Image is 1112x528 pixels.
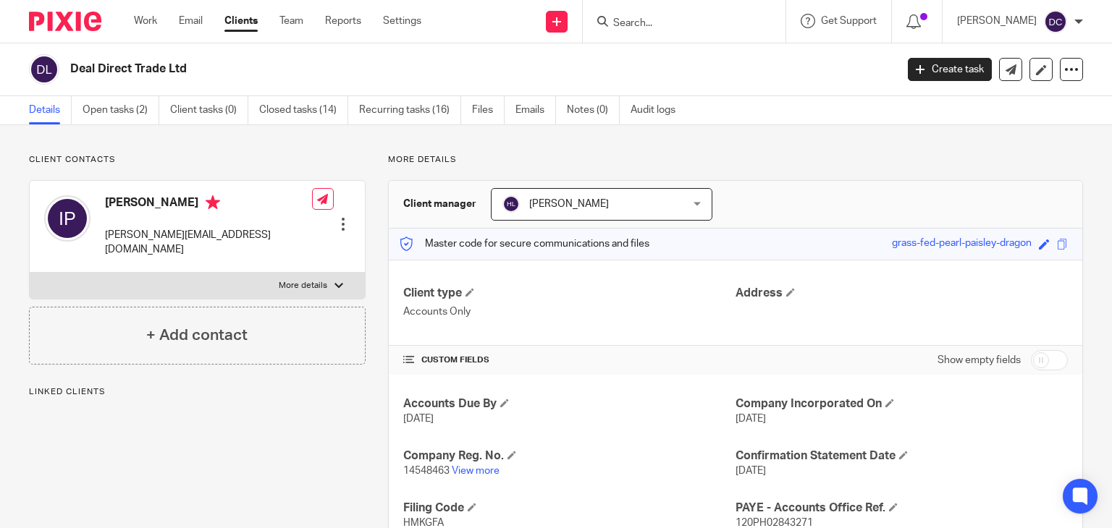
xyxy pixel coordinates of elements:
[70,61,723,77] h2: Deal Direct Trade Ltd
[29,54,59,85] img: svg%3E
[388,154,1083,166] p: More details
[29,12,101,31] img: Pixie
[1044,10,1067,33] img: svg%3E
[403,305,736,319] p: Accounts Only
[403,501,736,516] h4: Filing Code
[403,197,476,211] h3: Client manager
[359,96,461,124] a: Recurring tasks (16)
[736,518,813,528] span: 120PH02843271
[736,448,1068,464] h4: Confirmation Statement Date
[736,466,766,476] span: [DATE]
[29,386,366,398] p: Linked clients
[821,16,877,26] span: Get Support
[400,237,649,251] p: Master code for secure communications and files
[206,195,220,210] i: Primary
[631,96,686,124] a: Audit logs
[325,14,361,28] a: Reports
[736,414,766,424] span: [DATE]
[403,396,736,412] h4: Accounts Due By
[403,448,736,464] h4: Company Reg. No.
[383,14,421,28] a: Settings
[29,154,366,166] p: Client contacts
[529,199,609,209] span: [PERSON_NAME]
[179,14,203,28] a: Email
[170,96,248,124] a: Client tasks (0)
[502,195,520,213] img: svg%3E
[515,96,556,124] a: Emails
[403,414,434,424] span: [DATE]
[403,286,736,301] h4: Client type
[279,14,303,28] a: Team
[957,14,1037,28] p: [PERSON_NAME]
[105,195,312,213] h4: [PERSON_NAME]
[146,324,248,346] h4: + Add contact
[279,280,327,291] p: More details
[259,96,348,124] a: Closed tasks (14)
[224,14,258,28] a: Clients
[452,466,500,476] a: View more
[83,96,159,124] a: Open tasks (2)
[29,96,72,124] a: Details
[403,466,450,476] span: 14548463
[938,353,1021,367] label: Show empty fields
[403,518,444,528] span: HMKGFA
[403,354,736,366] h4: CUSTOM FIELDS
[134,14,157,28] a: Work
[567,96,620,124] a: Notes (0)
[892,236,1032,252] div: grass-fed-pearl-paisley-dragon
[612,17,742,30] input: Search
[736,501,1068,516] h4: PAYE - Accounts Office Ref.
[908,58,992,81] a: Create task
[736,286,1068,301] h4: Address
[105,228,312,257] p: [PERSON_NAME][EMAIL_ADDRESS][DOMAIN_NAME]
[44,195,90,242] img: svg%3E
[472,96,505,124] a: Files
[736,396,1068,412] h4: Company Incorporated On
